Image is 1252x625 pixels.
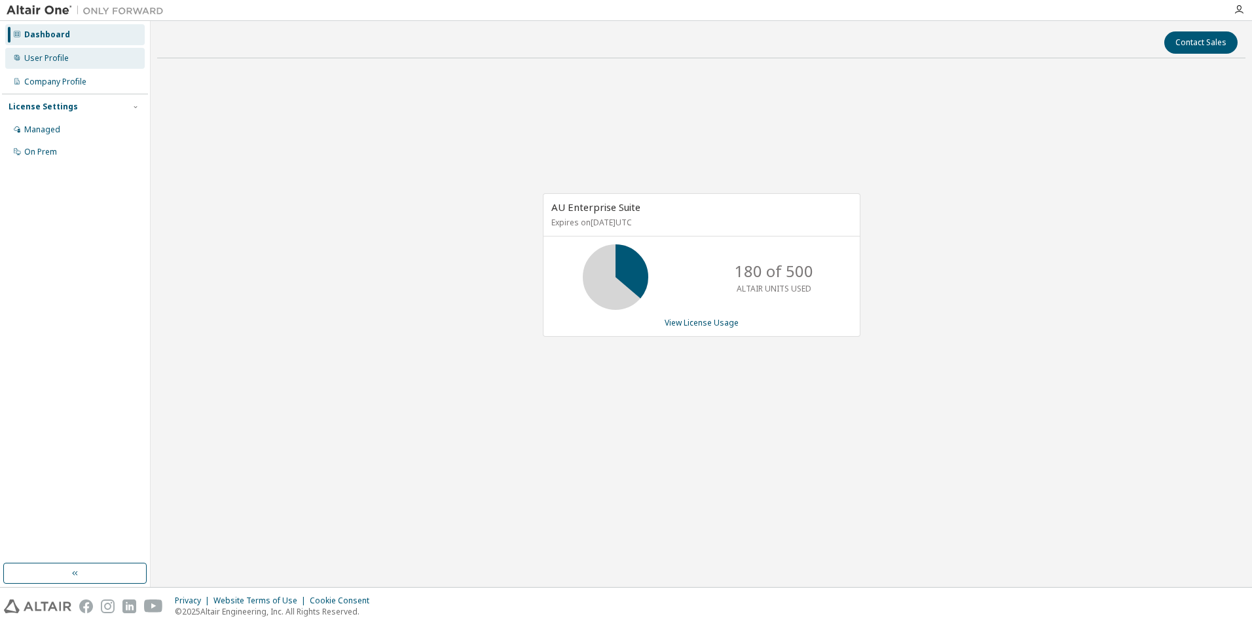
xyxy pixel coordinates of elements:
[79,599,93,613] img: facebook.svg
[737,283,811,294] p: ALTAIR UNITS USED
[9,102,78,112] div: License Settings
[122,599,136,613] img: linkedin.svg
[24,53,69,64] div: User Profile
[24,77,86,87] div: Company Profile
[4,599,71,613] img: altair_logo.svg
[310,596,377,606] div: Cookie Consent
[7,4,170,17] img: Altair One
[24,147,57,157] div: On Prem
[24,29,70,40] div: Dashboard
[665,317,739,328] a: View License Usage
[1164,31,1238,54] button: Contact Sales
[551,200,640,214] span: AU Enterprise Suite
[175,596,213,606] div: Privacy
[144,599,163,613] img: youtube.svg
[175,606,377,617] p: © 2025 Altair Engineering, Inc. All Rights Reserved.
[551,217,849,228] p: Expires on [DATE] UTC
[24,124,60,135] div: Managed
[101,599,115,613] img: instagram.svg
[735,260,813,282] p: 180 of 500
[213,596,310,606] div: Website Terms of Use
